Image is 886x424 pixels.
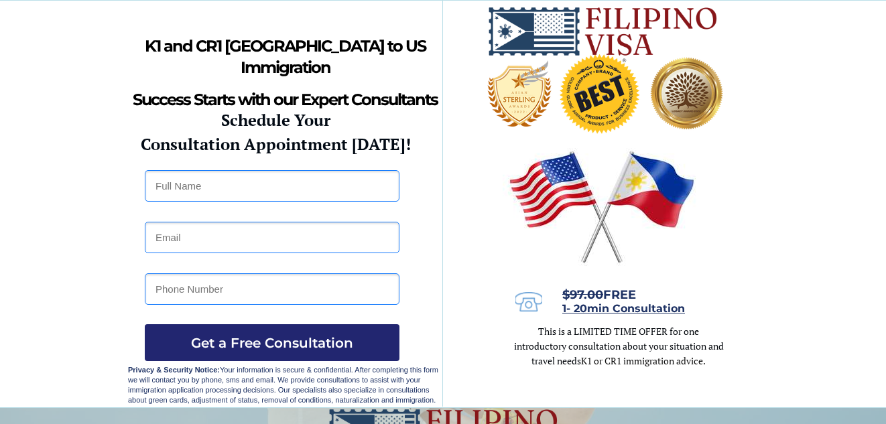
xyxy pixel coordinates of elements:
input: Email [145,222,399,253]
strong: K1 and CR1 [GEOGRAPHIC_DATA] to US Immigration [145,36,426,77]
span: K1 or CR1 immigration advice. [581,354,706,367]
strong: Consultation Appointment [DATE]! [141,133,411,155]
input: Phone Number [145,273,399,305]
strong: Success Starts with our Expert Consultants [133,90,438,109]
a: 1- 20min Consultation [562,303,685,314]
strong: Privacy & Security Notice: [128,366,220,374]
span: Your information is secure & confidential. After completing this form we will contact you by phon... [128,366,438,404]
button: Get a Free Consultation [145,324,399,361]
span: Get a Free Consultation [145,335,399,351]
span: This is a LIMITED TIME OFFER for one introductory consultation about your situation and travel needs [514,325,724,367]
input: Full Name [145,170,399,202]
span: FREE [562,287,636,302]
strong: Schedule Your [221,109,330,131]
s: $97.00 [562,287,603,302]
span: 1- 20min Consultation [562,302,685,315]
